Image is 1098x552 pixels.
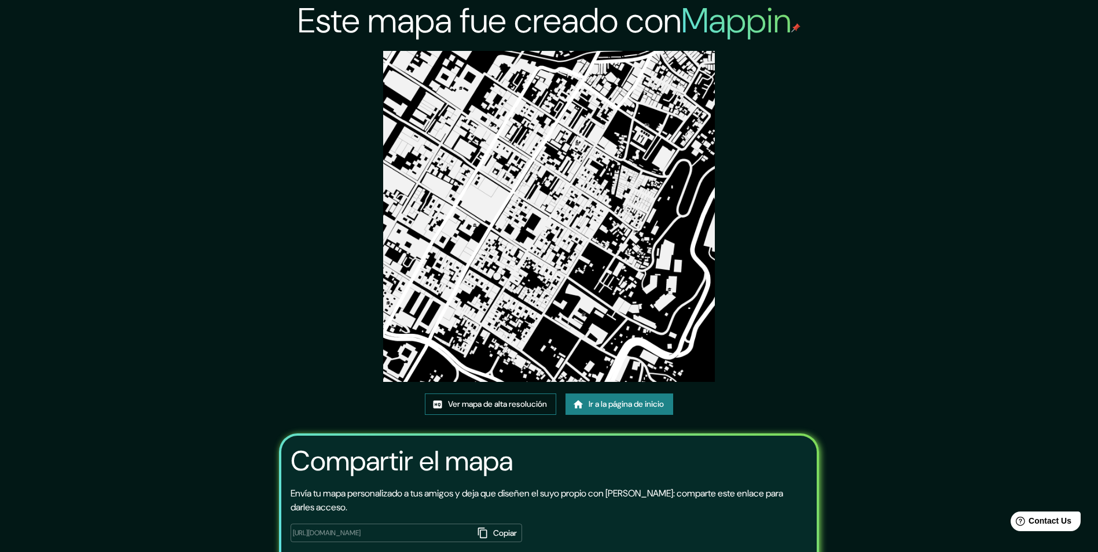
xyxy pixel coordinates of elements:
[995,507,1085,539] iframe: Help widget launcher
[474,524,522,543] button: Copiar
[425,393,556,415] a: Ver mapa de alta resolución
[383,51,714,382] img: created-map
[791,23,800,32] img: mappin-pin
[448,397,547,411] font: Ver mapa de alta resolución
[589,397,664,411] font: Ir a la página de inicio
[493,526,517,540] font: Copiar
[565,393,673,415] a: Ir a la página de inicio
[291,487,807,514] p: Envía tu mapa personalizado a tus amigos y deja que diseñen el suyo propio con [PERSON_NAME]: com...
[291,445,513,477] h3: Compartir el mapa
